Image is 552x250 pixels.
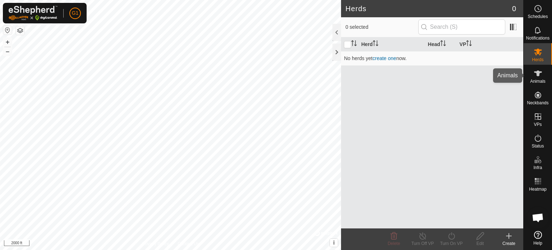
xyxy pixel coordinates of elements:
[466,240,494,247] div: Edit
[494,240,523,247] div: Create
[466,41,472,47] p-sorticon: Activate to sort
[3,47,12,56] button: –
[440,41,446,47] p-sorticon: Activate to sort
[534,122,542,127] span: VPs
[524,228,552,248] a: Help
[373,55,396,61] a: create one
[437,240,466,247] div: Turn On VP
[425,37,457,51] th: Head
[530,79,546,83] span: Animals
[528,14,548,19] span: Schedules
[142,241,169,247] a: Privacy Policy
[345,23,418,31] span: 0 selected
[3,26,12,35] button: Reset Map
[178,241,199,247] a: Contact Us
[351,41,357,47] p-sorticon: Activate to sort
[526,36,549,40] span: Notifications
[345,4,512,13] h2: Herds
[3,38,12,46] button: +
[527,207,549,228] div: Open chat
[533,165,542,170] span: Infra
[512,3,516,14] span: 0
[532,58,543,62] span: Herds
[16,26,24,35] button: Map Layers
[418,19,505,35] input: Search (S)
[457,37,523,51] th: VP
[373,41,378,47] p-sorticon: Activate to sort
[341,51,523,65] td: No herds yet now.
[9,6,57,21] img: Gallagher Logo
[527,101,548,105] span: Neckbands
[72,9,79,17] span: G1
[408,240,437,247] div: Turn Off VP
[532,144,544,148] span: Status
[533,241,542,245] span: Help
[333,240,335,246] span: i
[358,37,425,51] th: Herd
[330,239,338,247] button: i
[529,187,547,191] span: Heatmap
[388,241,400,246] span: Delete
